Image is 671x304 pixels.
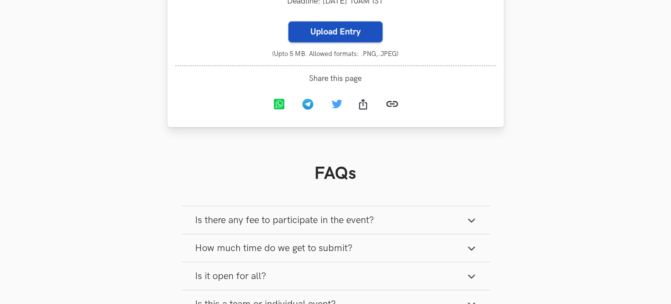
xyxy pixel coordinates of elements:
img: Telegram [302,99,313,110]
a: Share [350,92,379,119]
span: Share this page [175,74,496,83]
a: Telegram [295,92,324,119]
img: Whatsapp [273,99,284,110]
button: Is there any fee to participate in the event? [181,206,490,234]
span: How much time do we get to submit? [195,242,353,254]
button: How much time do we get to submit? [181,234,490,262]
img: Share [359,99,367,110]
small: (Upto 5 MB. Allowed formats: .PNG,.JPEG) [175,50,496,58]
button: Is it open for all? [181,262,490,290]
h1: FAQs [181,163,490,184]
span: Is there any fee to participate in the event? [195,214,374,226]
a: Copy link [379,91,405,119]
a: Whatsapp [266,92,295,119]
span: Is it open for all? [195,270,266,282]
label: Upload Entry [288,21,383,42]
